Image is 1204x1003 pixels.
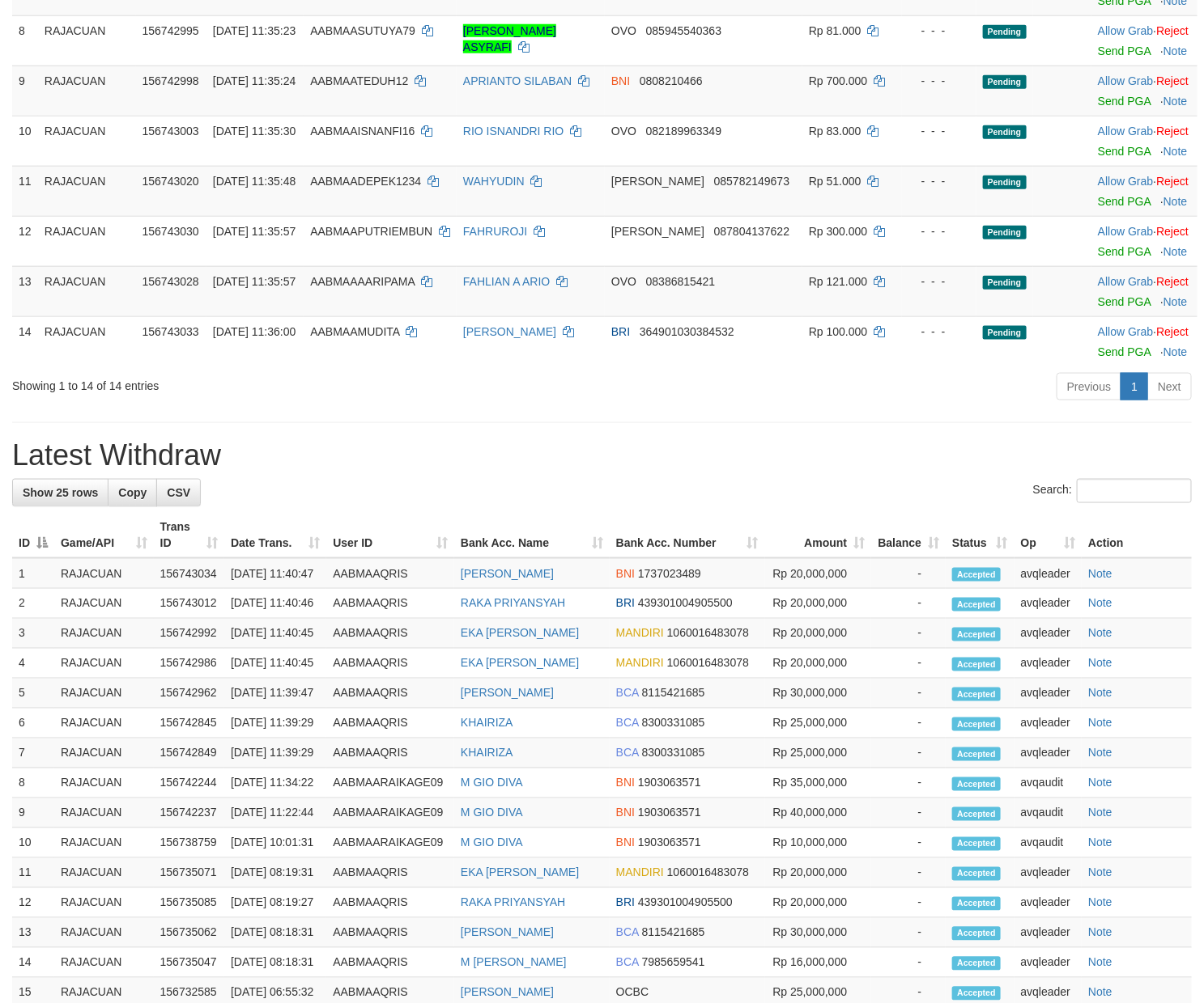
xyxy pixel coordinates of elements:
[54,888,154,918] td: RAJACUAN
[1156,74,1189,87] a: Reject
[12,316,38,366] td: 14
[224,709,326,738] td: [DATE] 11:39:29
[213,125,296,138] span: [DATE] 11:35:30
[463,24,556,53] a: [PERSON_NAME] ASYRAFI
[12,798,54,828] td: 9
[1156,225,1189,238] a: Reject
[463,275,550,288] a: FAHLIAN A ARIO
[167,486,190,499] span: CSV
[463,325,556,338] a: [PERSON_NAME]
[461,627,579,640] a: EKA [PERSON_NAME]
[461,657,579,670] a: EKA [PERSON_NAME]
[143,325,199,338] span: 156743033
[224,619,326,649] td: [DATE] 11:40:45
[38,66,136,116] td: RAJACUAN
[224,558,326,589] td: [DATE] 11:40:47
[143,225,199,238] span: 156743030
[54,619,154,649] td: RAJACUAN
[1088,657,1113,670] a: Note
[143,125,199,138] span: 156743003
[463,74,572,87] a: APRIANTO SILABAN
[326,649,454,679] td: AABMAAQRIS
[1088,687,1113,700] a: Note
[54,558,154,589] td: RAJACUAN
[616,777,635,789] span: BNI
[765,558,872,589] td: Rp 20,000,000
[454,512,610,558] th: Bank Acc. Name: activate to sort column ascending
[213,24,296,37] span: [DATE] 11:35:23
[12,371,490,394] div: Showing 1 to 14 of 14 entries
[1156,24,1189,37] a: Reject
[12,768,54,798] td: 8
[310,225,432,238] span: AABMAAPUTRIEMBUN
[983,176,1027,189] span: Pending
[1164,345,1188,358] a: Note
[12,738,54,768] td: 7
[12,589,54,619] td: 2
[871,619,946,649] td: -
[952,688,1001,701] span: Accepted
[143,275,199,288] span: 156743028
[326,768,454,798] td: AABMAARAIKAGE09
[871,649,946,679] td: -
[611,175,704,188] span: [PERSON_NAME]
[54,709,154,738] td: RAJACUAN
[12,558,54,589] td: 1
[12,216,38,266] td: 12
[154,798,224,828] td: 156742237
[12,888,54,918] td: 12
[154,709,224,738] td: 156742845
[224,858,326,888] td: [DATE] 08:19:31
[154,768,224,798] td: 156742244
[871,858,946,888] td: -
[1164,195,1188,208] a: Note
[1015,738,1083,768] td: avqleader
[1098,24,1153,37] a: Allow Grab
[461,956,567,969] a: M [PERSON_NAME]
[1091,15,1198,66] td: ·
[983,226,1027,239] span: Pending
[871,589,946,619] td: -
[1015,768,1083,798] td: avqaudit
[952,568,1001,582] span: Accepted
[326,589,454,619] td: AABMAAQRIS
[54,828,154,858] td: RAJACUAN
[461,926,554,939] a: [PERSON_NAME]
[611,275,636,288] span: OVO
[154,589,224,619] td: 156743012
[642,687,705,700] span: Copy 8115421685 to clipboard
[611,24,636,37] span: OVO
[310,24,415,37] span: AABMAASUTUYA79
[1098,275,1156,288] span: ·
[1098,145,1151,158] a: Send PGA
[667,657,749,670] span: Copy 1060016483078 to clipboard
[1015,679,1083,709] td: avqleader
[646,24,721,37] span: Copy 085945540363 to clipboard
[1057,373,1121,400] a: Previous
[12,858,54,888] td: 11
[38,15,136,66] td: RAJACUAN
[54,798,154,828] td: RAJACUAN
[463,225,527,238] a: FAHRUROJI
[12,512,54,558] th: ID: activate to sort column descending
[952,747,1001,761] span: Accepted
[765,589,872,619] td: Rp 20,000,000
[38,216,136,266] td: RAJACUAN
[765,649,872,679] td: Rp 20,000,000
[12,266,38,316] td: 13
[12,479,108,506] a: Show 25 rows
[1098,195,1151,208] a: Send PGA
[871,558,946,589] td: -
[118,486,147,499] span: Copy
[765,768,872,798] td: Rp 35,000,000
[224,768,326,798] td: [DATE] 11:34:22
[54,649,154,679] td: RAJACUAN
[54,589,154,619] td: RAJACUAN
[12,709,54,738] td: 6
[224,679,326,709] td: [DATE] 11:39:47
[642,747,705,760] span: Copy 8300331085 to clipboard
[154,828,224,858] td: 156738759
[1088,986,1113,999] a: Note
[646,125,721,138] span: Copy 082189963349 to clipboard
[156,479,201,506] a: CSV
